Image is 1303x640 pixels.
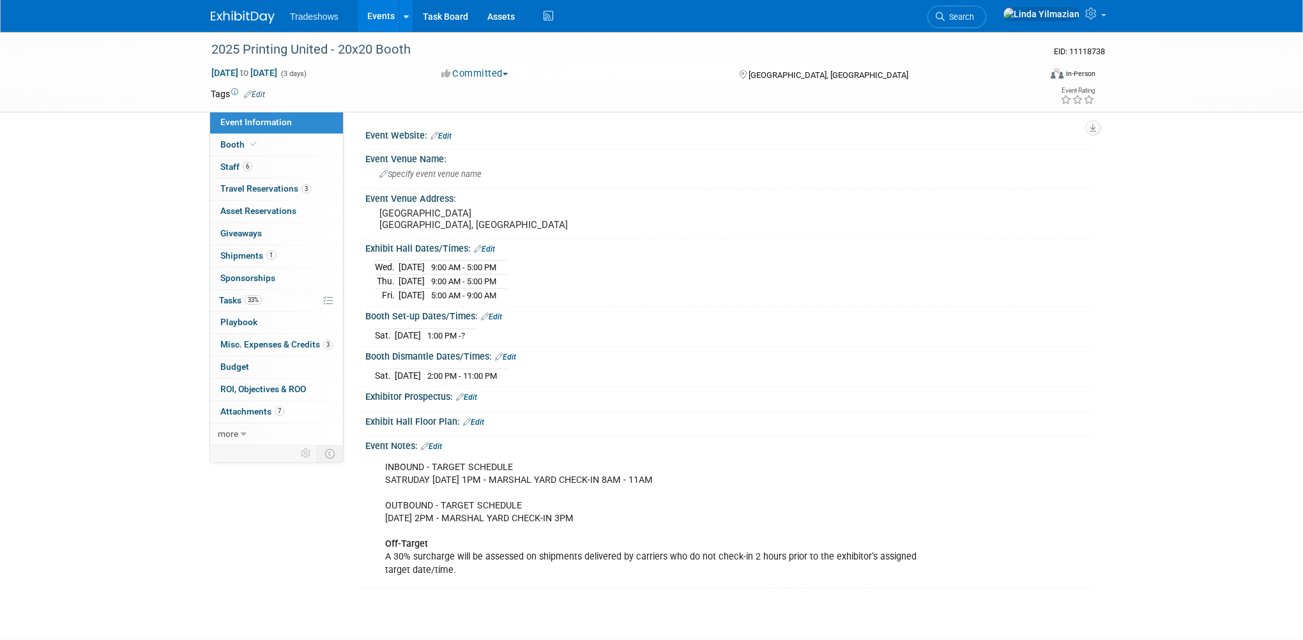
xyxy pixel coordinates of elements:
[220,273,275,283] span: Sponsorships
[399,288,425,301] td: [DATE]
[243,162,252,171] span: 6
[375,275,399,289] td: Thu.
[375,369,395,382] td: Sat.
[427,331,465,340] span: 1:00 PM -
[431,277,496,286] span: 9:00 AM - 5:00 PM
[365,412,1092,429] div: Exhibit Hall Floor Plan:
[399,275,425,289] td: [DATE]
[210,312,343,333] a: Playbook
[461,331,465,340] span: ?
[365,239,1092,255] div: Exhibit Hall Dates/Times:
[427,371,497,381] span: 2:00 PM - 11:00 PM
[210,201,343,222] a: Asset Reservations
[495,353,516,362] a: Edit
[211,67,278,79] span: [DATE] [DATE]
[220,183,311,194] span: Travel Reservations
[317,445,344,462] td: Toggle Event Tabs
[280,70,307,78] span: (3 days)
[365,189,1092,205] div: Event Venue Address:
[431,132,452,141] a: Edit
[964,66,1095,86] div: Event Format
[1065,69,1095,79] div: In-Person
[275,406,284,416] span: 7
[238,68,250,78] span: to
[220,162,252,172] span: Staff
[207,38,1020,61] div: 2025 Printing United - 20x20 Booth
[220,362,249,372] span: Budget
[210,401,343,423] a: Attachments7
[210,334,343,356] a: Misc. Expenses & Credits3
[290,11,339,22] span: Tradeshows
[1003,7,1080,21] img: Linda Yilmazian
[210,112,343,133] a: Event Information
[379,169,482,179] span: Specify event venue name
[211,11,275,24] img: ExhibitDay
[301,184,311,194] span: 3
[365,347,1092,363] div: Booth Dismantle Dates/Times:
[210,156,343,178] a: Staff6
[220,228,262,238] span: Giveaways
[365,149,1092,165] div: Event Venue Name:
[1051,68,1063,79] img: Format-Inperson.png
[365,436,1092,453] div: Event Notes:
[219,295,262,305] span: Tasks
[463,418,484,427] a: Edit
[266,250,276,260] span: 1
[1054,47,1105,56] span: Event ID: 11118738
[210,178,343,200] a: Travel Reservations3
[749,70,908,80] span: [GEOGRAPHIC_DATA], [GEOGRAPHIC_DATA]
[220,250,276,261] span: Shipments
[927,6,986,28] a: Search
[210,379,343,400] a: ROI, Objectives & ROO
[431,263,496,272] span: 9:00 AM - 5:00 PM
[244,90,265,99] a: Edit
[456,393,477,402] a: Edit
[210,290,343,312] a: Tasks33%
[220,206,296,216] span: Asset Reservations
[210,223,343,245] a: Giveaways
[379,208,654,231] pre: [GEOGRAPHIC_DATA] [GEOGRAPHIC_DATA], [GEOGRAPHIC_DATA]
[210,268,343,289] a: Sponsorships
[375,328,395,342] td: Sat.
[385,538,428,549] b: Off-Target
[431,291,496,300] span: 5:00 AM - 9:00 AM
[218,429,238,439] span: more
[245,295,262,305] span: 33%
[437,67,513,80] button: Committed
[220,317,257,327] span: Playbook
[220,339,333,349] span: Misc. Expenses & Credits
[365,307,1092,323] div: Booth Set-up Dates/Times:
[365,387,1092,404] div: Exhibitor Prospectus:
[220,384,306,394] span: ROI, Objectives & ROO
[376,455,952,583] div: INBOUND - TARGET SCHEDULE SATRUDAY [DATE] 1PM - MARSHAL YARD CHECK-IN 8AM - 11AM OUTBOUND - TARGE...
[220,406,284,416] span: Attachments
[395,369,421,382] td: [DATE]
[375,288,399,301] td: Fri.
[295,445,317,462] td: Personalize Event Tab Strip
[210,356,343,378] a: Budget
[211,88,265,100] td: Tags
[481,312,502,321] a: Edit
[365,126,1092,142] div: Event Website:
[399,261,425,275] td: [DATE]
[945,12,974,22] span: Search
[210,423,343,445] a: more
[210,245,343,267] a: Shipments1
[375,261,399,275] td: Wed.
[210,134,343,156] a: Booth
[323,340,333,349] span: 3
[421,442,442,451] a: Edit
[474,245,495,254] a: Edit
[220,117,292,127] span: Event Information
[395,328,421,342] td: [DATE]
[250,141,257,148] i: Booth reservation complete
[1060,88,1095,94] div: Event Rating
[220,139,259,149] span: Booth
